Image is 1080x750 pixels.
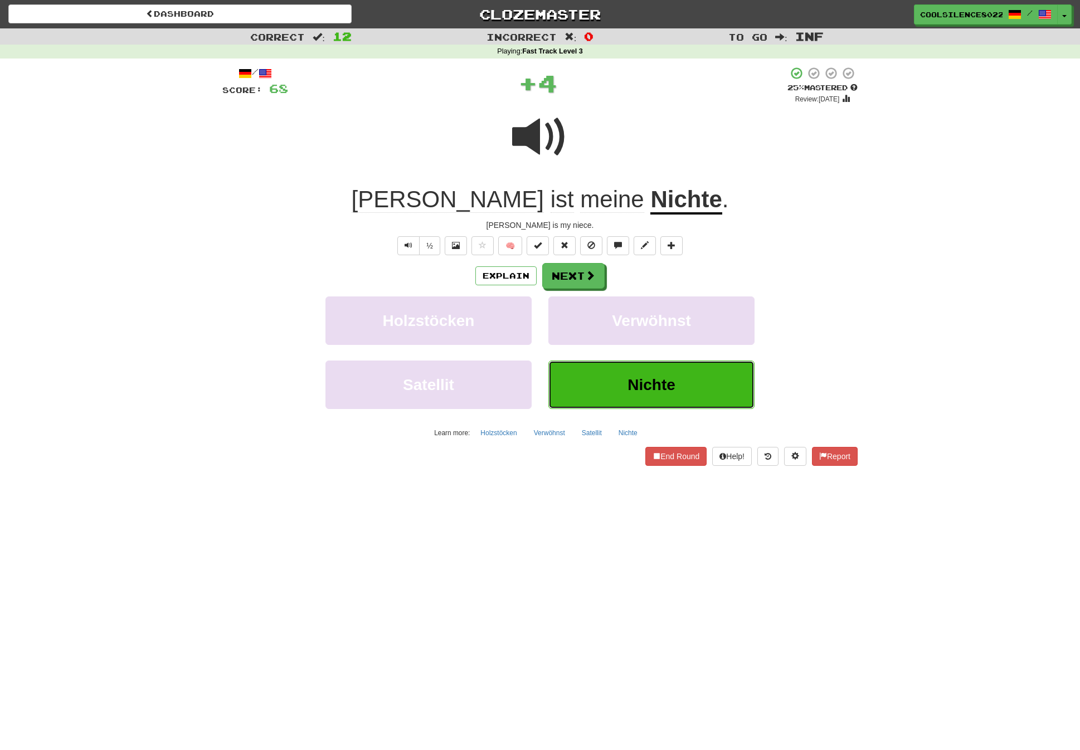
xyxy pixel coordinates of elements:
span: Score: [222,85,262,95]
button: Nichte [548,361,755,409]
button: Help! [712,447,752,466]
div: [PERSON_NAME] is my niece. [222,220,858,231]
button: Satellit [325,361,532,409]
button: Verwöhnst [528,425,571,441]
small: Learn more: [434,429,470,437]
span: 68 [269,81,288,95]
div: Mastered [787,83,858,93]
a: Dashboard [8,4,352,23]
button: Ignore sentence (alt+i) [580,236,602,255]
span: Inf [795,30,824,43]
button: Holzstöcken [474,425,523,441]
button: 🧠 [498,236,522,255]
div: Text-to-speech controls [395,236,440,255]
span: meine [580,186,644,213]
span: . [722,186,729,212]
button: Next [542,263,605,289]
button: Holzstöcken [325,296,532,345]
span: + [518,66,538,100]
u: Nichte [650,186,722,215]
span: 12 [333,30,352,43]
strong: Fast Track Level 3 [522,47,583,55]
a: Clozemaster [368,4,712,24]
button: End Round [645,447,707,466]
a: CoolSilence8022 / [914,4,1058,25]
span: : [565,32,577,42]
span: : [775,32,787,42]
span: Correct [250,31,305,42]
button: Add to collection (alt+a) [660,236,683,255]
span: 25 % [787,83,804,92]
div: / [222,66,288,80]
span: 0 [584,30,593,43]
button: Explain [475,266,537,285]
button: Edit sentence (alt+d) [634,236,656,255]
button: Set this sentence to 100% Mastered (alt+m) [527,236,549,255]
span: Verwöhnst [612,312,691,329]
button: Round history (alt+y) [757,447,779,466]
span: Incorrect [487,31,557,42]
span: Holzstöcken [383,312,475,329]
button: Reset to 0% Mastered (alt+r) [553,236,576,255]
span: 4 [538,69,557,97]
span: ist [551,186,574,213]
button: Nichte [612,425,644,441]
span: Satellit [403,376,454,393]
button: Report [812,447,858,466]
span: To go [728,31,767,42]
span: [PERSON_NAME] [352,186,544,213]
span: Nichte [627,376,675,393]
button: ½ [419,236,440,255]
button: Show image (alt+x) [445,236,467,255]
span: CoolSilence8022 [920,9,1003,20]
button: Play sentence audio (ctl+space) [397,236,420,255]
small: Review: [DATE] [795,95,840,103]
span: : [313,32,325,42]
span: / [1027,9,1033,17]
button: Verwöhnst [548,296,755,345]
button: Satellit [576,425,608,441]
button: Favorite sentence (alt+f) [471,236,494,255]
button: Discuss sentence (alt+u) [607,236,629,255]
